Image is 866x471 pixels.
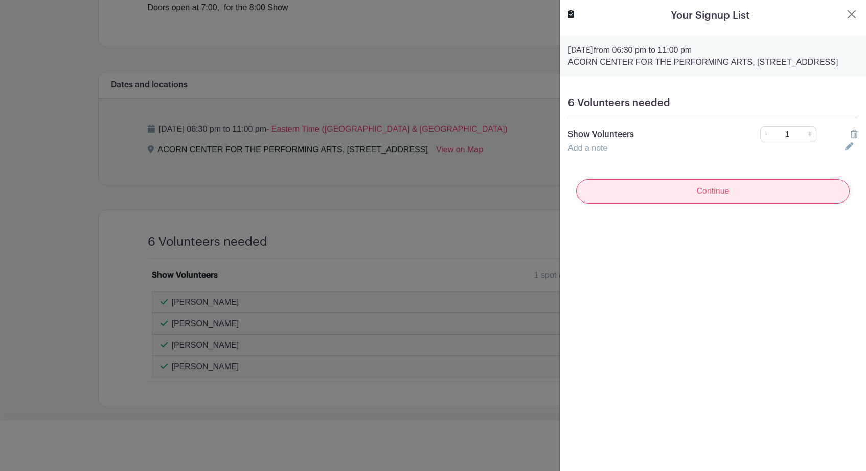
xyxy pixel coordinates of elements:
[671,8,749,24] h5: Your Signup List
[568,46,594,54] strong: [DATE]
[568,128,732,141] p: Show Volunteers
[568,144,607,152] a: Add a note
[568,97,858,109] h5: 6 Volunteers needed
[568,56,858,69] p: ACORN CENTER FOR THE PERFORMING ARTS, [STREET_ADDRESS]
[846,8,858,20] button: Close
[760,126,771,142] a: -
[804,126,816,142] a: +
[576,179,850,204] input: Continue
[568,44,858,56] p: from 06:30 pm to 11:00 pm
